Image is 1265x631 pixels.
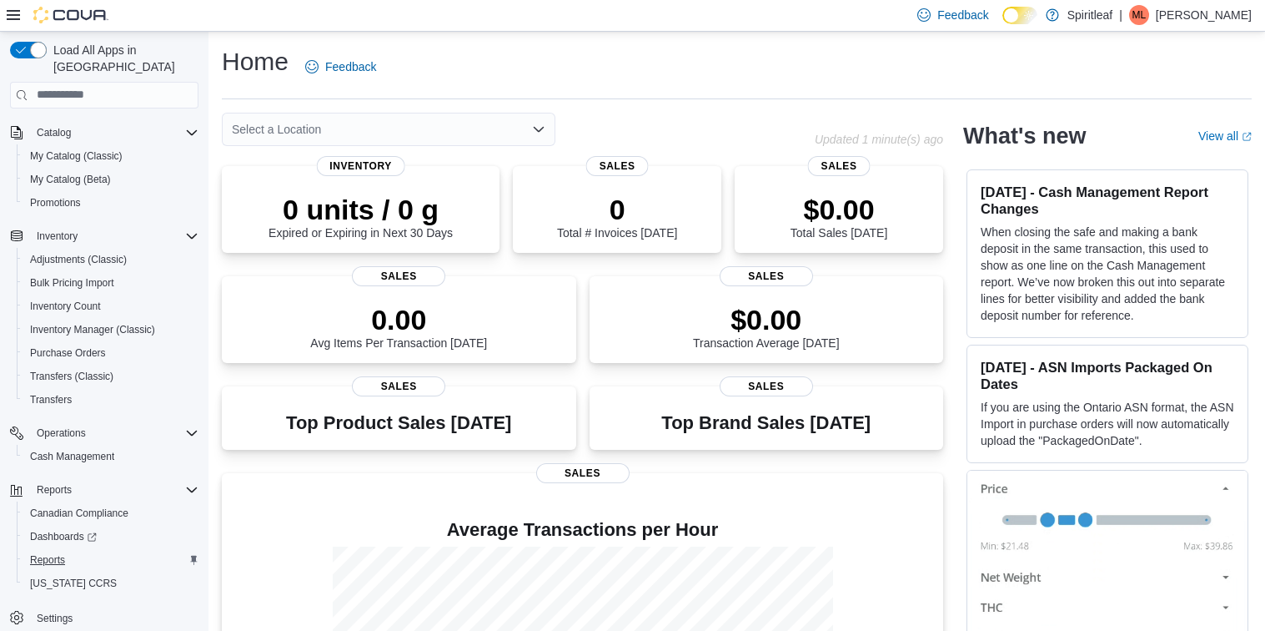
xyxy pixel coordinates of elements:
p: $0.00 [791,193,887,226]
p: [PERSON_NAME] [1156,5,1252,25]
button: Open list of options [532,123,545,136]
span: ML [1132,5,1147,25]
span: Sales [808,156,871,176]
a: View allExternal link [1198,129,1252,143]
a: Purchase Orders [23,343,113,363]
button: Reports [3,478,205,502]
div: Total # Invoices [DATE] [557,193,677,240]
a: [US_STATE] CCRS [23,573,123,593]
span: Transfers [23,390,198,410]
p: 0 units / 0 g [269,193,453,226]
p: If you are using the Ontario ASN format, the ASN Import in purchase orders will now automatically... [981,399,1234,449]
button: Inventory [30,226,84,246]
p: Spiritleaf [1067,5,1112,25]
button: My Catalog (Classic) [17,144,205,168]
a: Bulk Pricing Import [23,273,121,293]
input: Dark Mode [1002,7,1037,24]
span: Transfers (Classic) [30,370,113,383]
span: Cash Management [23,447,198,467]
button: Canadian Compliance [17,502,205,525]
h3: [DATE] - Cash Management Report Changes [981,184,1234,217]
span: Washington CCRS [23,573,198,593]
button: Operations [30,423,93,443]
a: Adjustments (Classic) [23,250,133,270]
div: Malcolm L [1129,5,1149,25]
span: Reports [23,550,198,570]
span: Settings [30,607,198,628]
button: Adjustments (Classic) [17,248,205,271]
a: Promotions [23,193,88,213]
span: My Catalog (Beta) [30,173,111,186]
button: Reports [30,480,78,500]
span: My Catalog (Classic) [30,149,123,163]
span: Bulk Pricing Import [23,273,198,293]
div: Expired or Expiring in Next 30 Days [269,193,453,240]
button: Transfers (Classic) [17,365,205,388]
span: Dashboards [30,530,97,543]
button: Inventory [3,225,205,248]
span: Feedback [937,7,988,23]
a: Settings [30,608,79,628]
a: Inventory Manager (Classic) [23,320,162,340]
span: [US_STATE] CCRS [30,577,117,590]
a: Canadian Compliance [23,503,135,523]
p: 0.00 [310,303,487,336]
h3: [DATE] - ASN Imports Packaged On Dates [981,359,1234,392]
span: My Catalog (Classic) [23,146,198,166]
button: Purchase Orders [17,341,205,365]
span: Inventory Count [23,296,198,316]
span: Promotions [30,196,81,209]
button: Settings [3,605,205,629]
span: Catalog [30,123,198,143]
span: Adjustments (Classic) [23,250,198,270]
span: Transfers [30,393,72,406]
span: Inventory Manager (Classic) [30,323,155,336]
span: Inventory Count [30,300,101,313]
span: Reports [30,553,65,567]
button: Transfers [17,388,205,411]
p: When closing the safe and making a bank deposit in the same transaction, this used to show as one... [981,224,1234,324]
h2: What's new [963,123,1086,149]
span: Feedback [325,58,376,75]
button: Inventory Manager (Classic) [17,318,205,341]
span: Inventory [37,230,78,243]
div: Transaction Average [DATE] [693,303,840,350]
span: Dashboards [23,527,198,547]
button: Cash Management [17,445,205,468]
button: Bulk Pricing Import [17,271,205,295]
p: Updated 1 minute(s) ago [815,133,943,146]
h3: Top Brand Sales [DATE] [661,413,871,433]
span: Operations [30,423,198,443]
a: My Catalog (Classic) [23,146,129,166]
span: Adjustments (Classic) [30,253,127,266]
h1: Home [222,45,289,78]
img: Cova [33,7,108,23]
span: Promotions [23,193,198,213]
button: Operations [3,422,205,445]
a: Inventory Count [23,296,108,316]
span: Sales [352,376,445,396]
a: Reports [23,550,72,570]
div: Avg Items Per Transaction [DATE] [310,303,487,350]
svg: External link [1242,132,1252,142]
span: Settings [37,612,73,625]
div: Total Sales [DATE] [791,193,887,240]
span: Sales [352,266,445,286]
button: [US_STATE] CCRS [17,572,205,595]
span: Inventory [316,156,405,176]
span: Purchase Orders [30,346,106,360]
button: Reports [17,548,205,572]
a: Dashboards [17,525,205,548]
a: Dashboards [23,527,103,547]
p: | [1119,5,1122,25]
a: Transfers [23,390,78,410]
h3: Top Product Sales [DATE] [286,413,511,433]
a: Cash Management [23,447,121,467]
p: 0 [557,193,677,226]
button: Catalog [3,121,205,144]
span: Reports [37,483,72,497]
button: Promotions [17,191,205,215]
span: Catalog [37,126,71,139]
button: My Catalog (Beta) [17,168,205,191]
